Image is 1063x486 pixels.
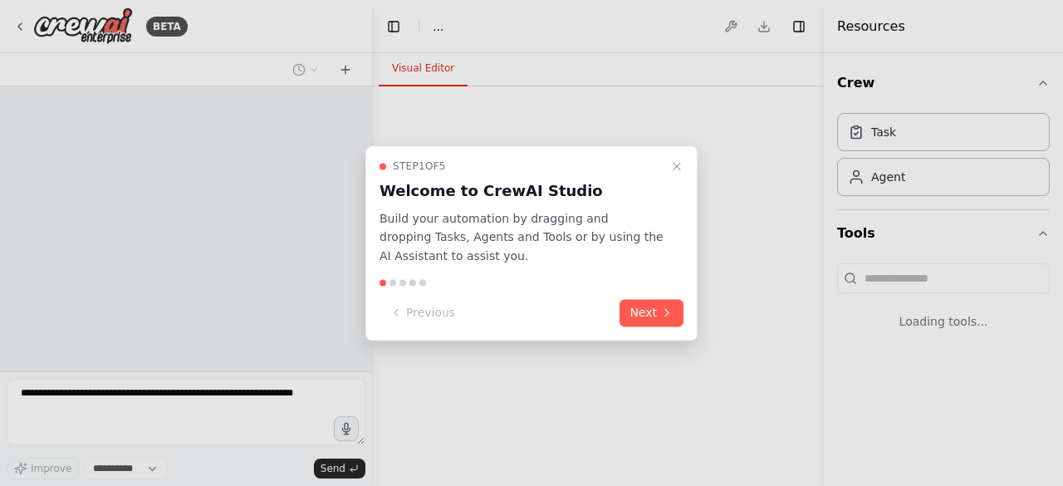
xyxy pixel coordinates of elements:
button: Close walkthrough [667,156,687,176]
button: Previous [380,299,465,326]
button: Hide left sidebar [382,15,405,38]
span: Step 1 of 5 [393,160,446,173]
p: Build your automation by dragging and dropping Tasks, Agents and Tools or by using the AI Assista... [380,209,664,266]
h3: Welcome to CrewAI Studio [380,179,664,203]
button: Next [620,299,683,326]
